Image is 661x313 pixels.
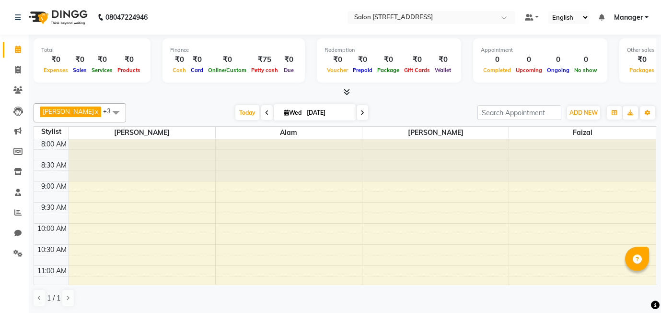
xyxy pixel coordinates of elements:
a: x [94,108,98,115]
div: ₹0 [206,54,249,65]
div: ₹0 [325,54,350,65]
span: ADD NEW [569,109,598,116]
img: logo [24,4,90,31]
div: ₹0 [115,54,143,65]
div: ₹0 [280,54,297,65]
div: 11:00 AM [35,266,69,276]
div: ₹75 [249,54,280,65]
div: Stylist [34,127,69,137]
input: 2025-09-03 [304,106,352,120]
div: ₹0 [627,54,657,65]
div: ₹0 [375,54,402,65]
span: Sales [70,67,89,73]
div: Redemption [325,46,453,54]
div: Total [41,46,143,54]
input: Search Appointment [477,105,561,120]
span: Gift Cards [402,67,432,73]
span: [PERSON_NAME] [362,127,509,139]
span: Services [89,67,115,73]
div: 10:00 AM [35,224,69,234]
span: [PERSON_NAME] [43,108,94,115]
div: ₹0 [89,54,115,65]
div: 0 [572,54,600,65]
span: Voucher [325,67,350,73]
div: 0 [513,54,545,65]
button: ADD NEW [567,106,600,120]
div: ₹0 [70,54,89,65]
span: Due [281,67,296,73]
span: Packages [627,67,657,73]
span: Package [375,67,402,73]
span: No show [572,67,600,73]
div: 10:30 AM [35,245,69,255]
span: Completed [481,67,513,73]
div: ₹0 [402,54,432,65]
div: Appointment [481,46,600,54]
span: Manager [614,12,643,23]
div: 8:00 AM [39,139,69,149]
span: Card [188,67,206,73]
span: Ongoing [545,67,572,73]
span: Alam [216,127,362,139]
span: Wallet [432,67,453,73]
span: Products [115,67,143,73]
div: 8:30 AM [39,160,69,170]
span: +3 [103,107,118,115]
div: ₹0 [432,54,453,65]
span: Cash [170,67,188,73]
span: Upcoming [513,67,545,73]
div: ₹0 [41,54,70,65]
div: 9:00 AM [39,181,69,192]
span: Petty cash [249,67,280,73]
span: Prepaid [350,67,375,73]
span: 1 / 1 [47,293,60,303]
iframe: chat widget [621,275,651,303]
span: Today [235,105,259,120]
div: 9:30 AM [39,203,69,213]
span: Online/Custom [206,67,249,73]
div: 0 [545,54,572,65]
div: ₹0 [170,54,188,65]
span: faizal [509,127,656,139]
div: 0 [481,54,513,65]
span: Expenses [41,67,70,73]
div: ₹0 [188,54,206,65]
div: Finance [170,46,297,54]
div: ₹0 [350,54,375,65]
b: 08047224946 [105,4,148,31]
span: [PERSON_NAME] [69,127,215,139]
span: Wed [281,109,304,116]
